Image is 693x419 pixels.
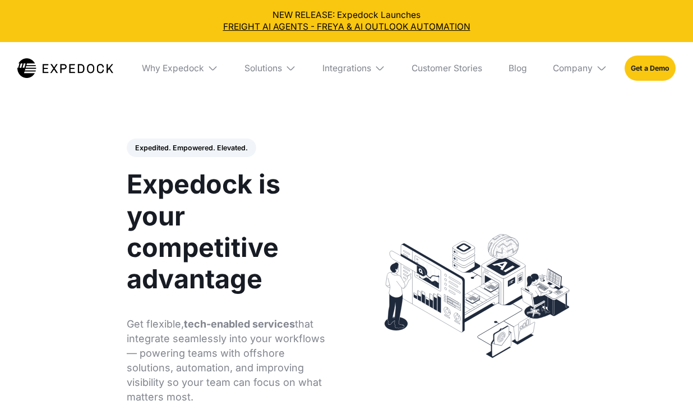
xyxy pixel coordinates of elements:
[322,63,371,73] div: Integrations
[235,42,305,94] div: Solutions
[313,42,394,94] div: Integrations
[127,317,334,404] p: Get flexible, that integrate seamlessly into your workflows — powering teams with offshore soluti...
[403,42,491,94] a: Customer Stories
[9,9,685,34] div: NEW RELEASE: Expedock Launches
[544,42,616,94] div: Company
[184,318,295,330] strong: tech-enabled services
[553,63,593,73] div: Company
[127,168,334,294] h1: Expedock is your competitive advantage
[142,63,204,73] div: Why Expedock
[625,56,676,81] a: Get a Demo
[133,42,227,94] div: Why Expedock
[244,63,282,73] div: Solutions
[500,42,535,94] a: Blog
[9,21,685,33] a: FREIGHT AI AGENTS - FREYA & AI OUTLOOK AUTOMATION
